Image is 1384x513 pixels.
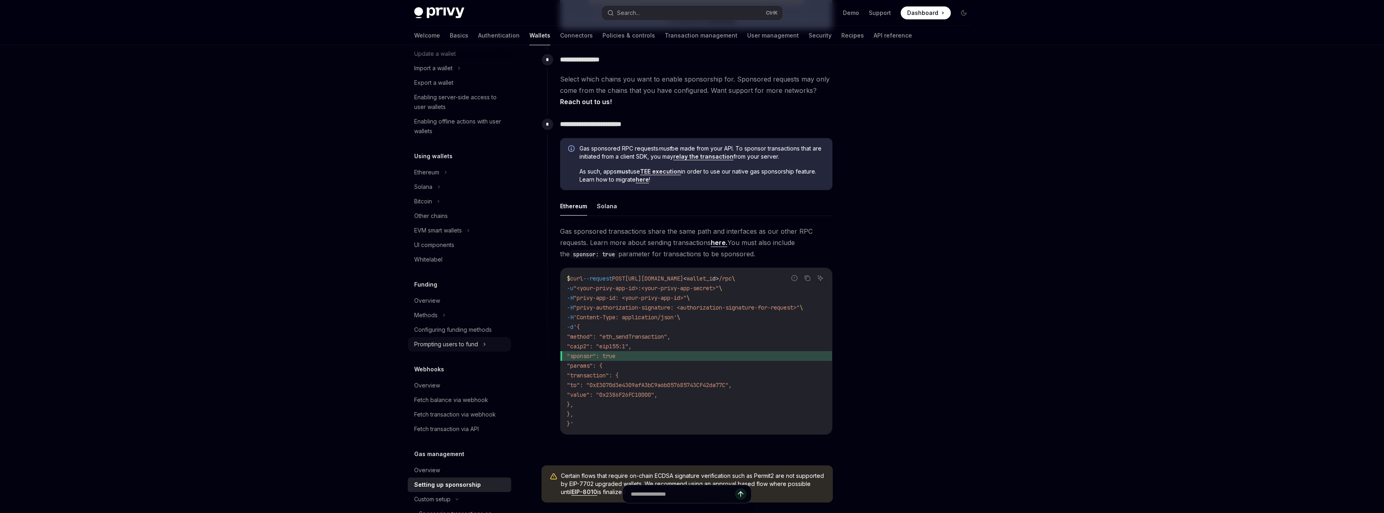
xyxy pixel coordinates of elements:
span: -u [567,285,573,292]
span: "params": { [567,362,602,369]
a: here. [711,239,727,247]
span: \ [800,304,803,311]
a: Connectors [560,26,593,45]
span: "<your-privy-app-id>:<your-privy-app-secret>" [573,285,719,292]
span: -H [567,294,573,302]
span: '{ [573,323,580,331]
div: EVM smart wallets [414,226,462,235]
a: API reference [874,26,912,45]
a: Welcome [414,26,440,45]
button: Ethereum [560,197,587,216]
span: -d [567,323,573,331]
h5: Funding [414,280,437,289]
span: }' [567,420,573,427]
a: Export a wallet [408,75,511,90]
div: Import a wallet [414,63,453,73]
span: d [712,275,716,282]
span: Gas sponsored RPC requests be made from your API. To sponsor transactions that are initiated from... [579,144,824,161]
button: Send message [735,488,746,500]
div: Other chains [414,211,448,221]
span: $ [567,275,570,282]
div: Fetch transaction via API [414,424,479,434]
span: "privy-authorization-signature: <authorization-signature-for-request>" [573,304,800,311]
a: Demo [843,9,859,17]
span: > [716,275,719,282]
a: Configuring funding methods [408,322,511,337]
a: Fetch transaction via webhook [408,407,511,422]
span: "method": "eth_sendTransaction", [567,333,670,340]
div: Overview [414,465,440,475]
a: Transaction management [665,26,737,45]
a: Dashboard [901,6,951,19]
button: Report incorrect code [789,273,800,283]
div: Prompting users to fund [414,339,478,349]
div: Custom setup [414,494,451,504]
a: User management [747,26,799,45]
div: Export a wallet [414,78,453,88]
a: Reach out to us! [560,98,612,106]
a: Overview [408,378,511,393]
div: UI components [414,240,454,250]
em: must [658,145,671,152]
a: UI components [408,238,511,252]
div: Whitelabel [414,255,442,264]
button: Search...CtrlK [602,6,783,20]
img: dark logo [414,7,464,19]
a: Overview [408,463,511,477]
a: relay the transaction [673,153,733,160]
div: Setting up sponsorship [414,480,481,490]
a: Overview [408,293,511,308]
div: Fetch balance via webhook [414,395,488,405]
div: Enabling server-side access to user wallets [414,92,506,112]
a: Authentication [478,26,520,45]
svg: Info [568,145,576,153]
span: < [683,275,687,282]
code: sponsor: true [570,250,618,259]
span: --request [583,275,612,282]
span: Dashboard [907,9,938,17]
span: curl [570,275,583,282]
div: Configuring funding methods [414,325,492,335]
a: Enabling offline actions with user wallets [408,114,511,138]
div: Methods [414,310,438,320]
span: Ctrl K [766,10,778,16]
svg: Warning [550,473,558,481]
div: Search... [617,8,640,18]
button: Toggle dark mode [957,6,970,19]
a: Other chains [408,209,511,223]
div: Ethereum [414,168,439,177]
button: Solana [597,197,617,216]
span: "to": "0xE3070d3e4309afA3bC9a6b057685743CF42da77C", [567,381,732,389]
a: here [636,176,649,183]
span: "privy-app-id: <your-privy-app-id>" [573,294,687,302]
span: "transaction": { [567,372,619,379]
span: POST [612,275,625,282]
span: -H [567,304,573,311]
a: Basics [450,26,468,45]
a: Security [809,26,832,45]
span: Certain flows that require on-chain ECDSA signature verification such as Permit2 are not supporte... [561,472,825,496]
span: Select which chains you want to enable sponsorship for. Sponsored requests may only come from the... [560,73,832,107]
span: 'Content-Type: application/json' [573,314,677,321]
span: \ [732,275,735,282]
button: Copy the contents from the code block [802,273,813,283]
a: Fetch transaction via API [408,422,511,436]
div: Bitcoin [414,197,432,206]
span: /rpc [719,275,732,282]
a: Wallets [529,26,550,45]
span: As such, apps use in order to use our native gas sponsorship feature. Learn how to migrate ! [579,168,824,184]
button: Ask AI [815,273,826,283]
span: }, [567,410,573,418]
h5: Gas management [414,449,464,459]
a: Recipes [841,26,864,45]
span: \ [677,314,680,321]
span: "caip2": "eip155:1", [567,343,632,350]
a: Setting up sponsorship [408,477,511,492]
span: Gas sponsored transactions share the same path and interfaces as our other RPC requests. Learn mo... [560,226,832,260]
strong: must [617,168,630,175]
span: \ [719,285,722,292]
span: "value": "0x2386F26FC10000", [567,391,657,398]
div: Overview [414,381,440,390]
span: \ [687,294,690,302]
span: }, [567,401,573,408]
